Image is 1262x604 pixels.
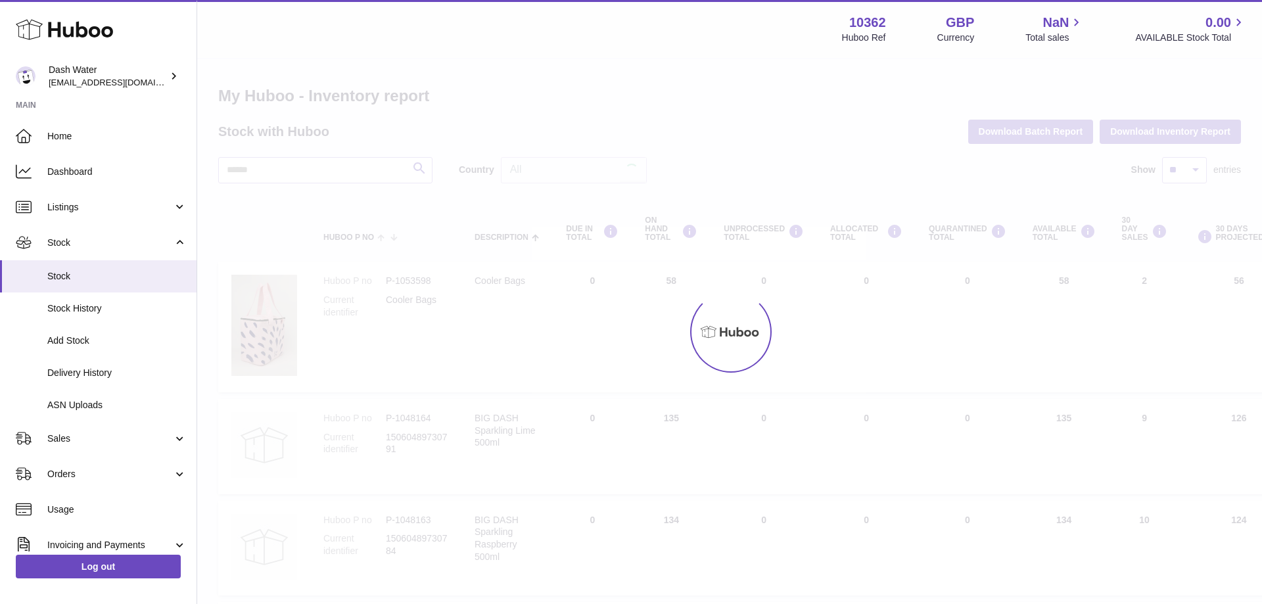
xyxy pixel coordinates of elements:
span: Listings [47,201,173,214]
span: Sales [47,432,173,445]
a: NaN Total sales [1025,14,1084,44]
strong: GBP [946,14,974,32]
span: Stock [47,270,187,283]
div: Dash Water [49,64,167,89]
span: Invoicing and Payments [47,539,173,551]
span: Usage [47,503,187,516]
span: Dashboard [47,166,187,178]
span: 0.00 [1205,14,1231,32]
span: Total sales [1025,32,1084,44]
span: Stock [47,237,173,249]
span: Stock History [47,302,187,315]
span: [EMAIL_ADDRESS][DOMAIN_NAME] [49,77,193,87]
span: AVAILABLE Stock Total [1135,32,1246,44]
img: orders@dash-water.com [16,66,35,86]
span: ASN Uploads [47,399,187,411]
span: Delivery History [47,367,187,379]
strong: 10362 [849,14,886,32]
div: Currency [937,32,975,44]
span: Orders [47,468,173,480]
span: Home [47,130,187,143]
span: NaN [1042,14,1069,32]
a: Log out [16,555,181,578]
div: Huboo Ref [842,32,886,44]
a: 0.00 AVAILABLE Stock Total [1135,14,1246,44]
span: Add Stock [47,335,187,347]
